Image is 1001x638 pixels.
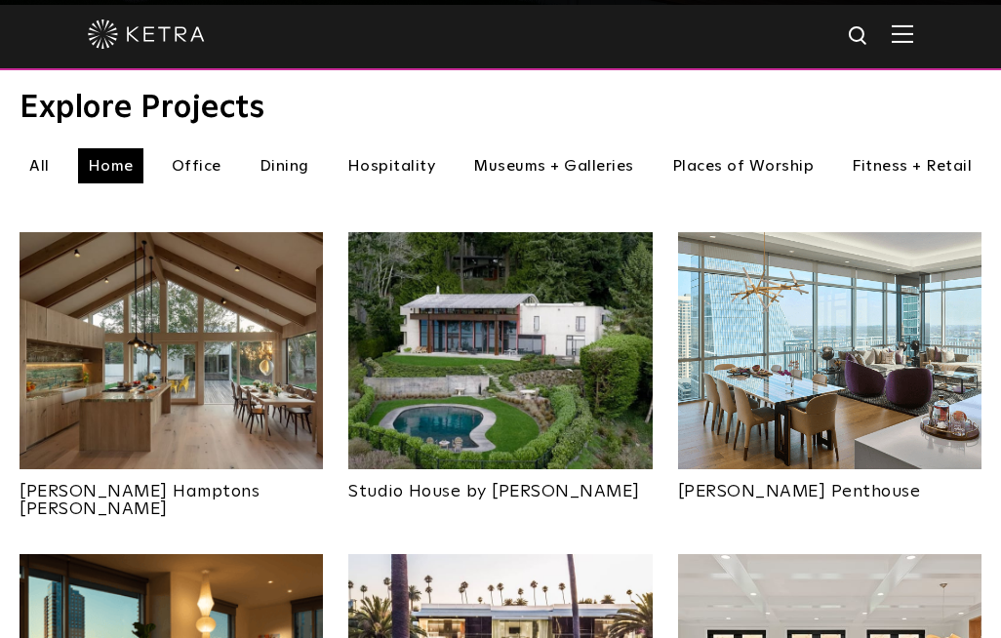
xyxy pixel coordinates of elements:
a: Studio House by [PERSON_NAME] [348,469,652,500]
li: Home [78,148,143,183]
li: Dining [250,148,319,183]
img: ketra-logo-2019-white [88,20,205,49]
img: Project_Landing_Thumbnail-2022smaller [678,232,981,469]
img: search icon [847,24,871,49]
h3: Explore Projects [20,93,981,124]
li: Fitness + Retail [842,148,981,183]
a: [PERSON_NAME] Hamptons [PERSON_NAME] [20,469,323,518]
li: Places of Worship [662,148,824,183]
li: Hospitality [338,148,446,183]
li: All [20,148,60,183]
a: [PERSON_NAME] Penthouse [678,469,981,500]
img: An aerial view of Olson Kundig's Studio House in Seattle [348,232,652,469]
img: Hamburger%20Nav.svg [892,24,913,43]
img: Project_Landing_Thumbnail-2021 [20,232,323,469]
li: Office [162,148,231,183]
li: Museums + Galleries [463,148,644,183]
